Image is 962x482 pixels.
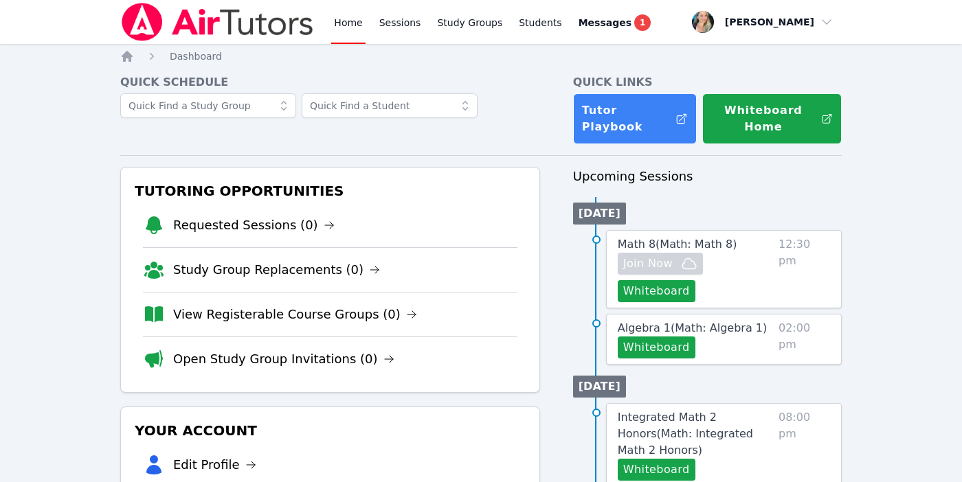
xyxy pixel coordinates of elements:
span: Join Now [623,255,673,272]
span: Algebra 1 ( Math: Algebra 1 ) [618,321,767,334]
span: 08:00 pm [779,409,830,481]
a: Study Group Replacements (0) [173,260,380,279]
a: Algebra 1(Math: Algebra 1) [618,320,767,336]
span: Integrated Math 2 Honors ( Math: Integrated Math 2 Honors ) [618,411,753,457]
input: Quick Find a Student [302,93,478,118]
a: Open Study Group Invitations (0) [173,349,394,369]
span: 02:00 pm [779,320,830,358]
h4: Quick Schedule [120,74,540,91]
a: View Registerable Course Groups (0) [173,305,417,324]
span: 12:30 pm [779,236,830,302]
a: Requested Sessions (0) [173,216,335,235]
a: Edit Profile [173,455,256,474]
span: Messages [579,16,631,30]
button: Join Now [618,253,703,275]
a: Dashboard [170,49,222,63]
button: Whiteboard [618,459,695,481]
h4: Quick Links [573,74,842,91]
button: Whiteboard [618,280,695,302]
li: [DATE] [573,376,626,398]
h3: Upcoming Sessions [573,167,842,186]
a: Integrated Math 2 Honors(Math: Integrated Math 2 Honors) [618,409,773,459]
img: Air Tutors [120,3,315,41]
a: Tutor Playbook [573,93,697,144]
nav: Breadcrumb [120,49,842,63]
li: [DATE] [573,203,626,225]
button: Whiteboard [618,336,695,358]
a: Math 8(Math: Math 8) [618,236,737,253]
h3: Your Account [132,418,528,443]
span: Dashboard [170,51,222,62]
span: Math 8 ( Math: Math 8 ) [618,238,737,251]
span: 1 [634,14,651,31]
h3: Tutoring Opportunities [132,179,528,203]
button: Whiteboard Home [702,93,842,144]
input: Quick Find a Study Group [120,93,296,118]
